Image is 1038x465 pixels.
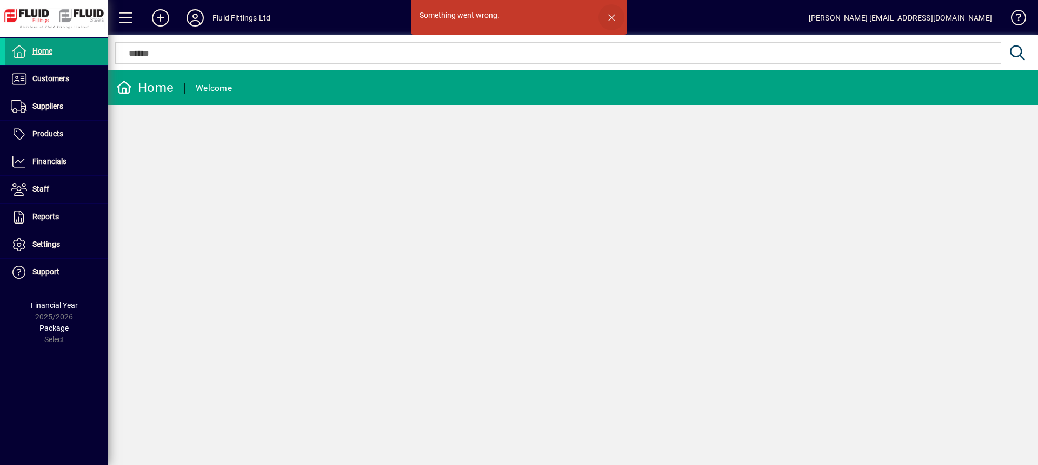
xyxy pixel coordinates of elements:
[32,102,63,110] span: Suppliers
[178,8,212,28] button: Profile
[32,212,59,221] span: Reports
[32,157,66,166] span: Financials
[5,148,108,175] a: Financials
[212,9,270,27] div: Fluid Fittings Ltd
[1003,2,1024,37] a: Knowledge Base
[32,240,60,248] span: Settings
[809,9,992,27] div: [PERSON_NAME] [EMAIL_ADDRESS][DOMAIN_NAME]
[5,93,108,120] a: Suppliers
[32,47,52,55] span: Home
[31,301,78,310] span: Financial Year
[32,185,49,193] span: Staff
[5,66,108,93] a: Customers
[5,121,108,148] a: Products
[5,204,108,231] a: Reports
[5,231,108,258] a: Settings
[32,267,59,276] span: Support
[116,79,174,96] div: Home
[5,259,108,286] a: Support
[32,129,63,138] span: Products
[32,74,69,83] span: Customers
[143,8,178,28] button: Add
[5,176,108,203] a: Staff
[39,324,69,332] span: Package
[196,80,232,97] div: Welcome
